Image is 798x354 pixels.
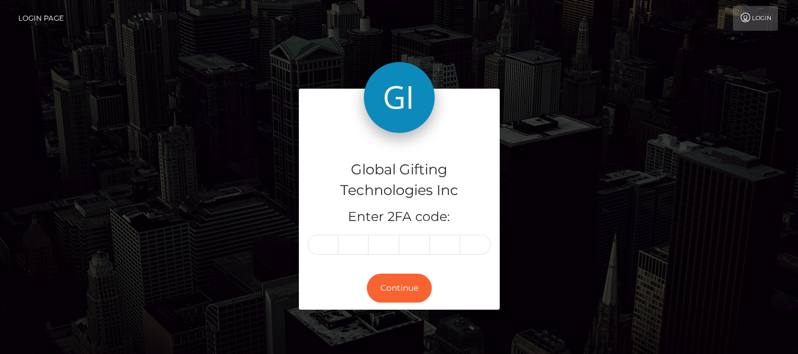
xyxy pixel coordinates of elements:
[308,160,491,201] h4: Global Gifting Technologies Inc
[367,274,432,303] button: Continue
[308,208,491,226] h5: Enter 2FA code:
[733,6,778,31] a: Login
[18,6,64,31] a: Login Page
[364,62,435,133] img: Global Gifting Technologies Inc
